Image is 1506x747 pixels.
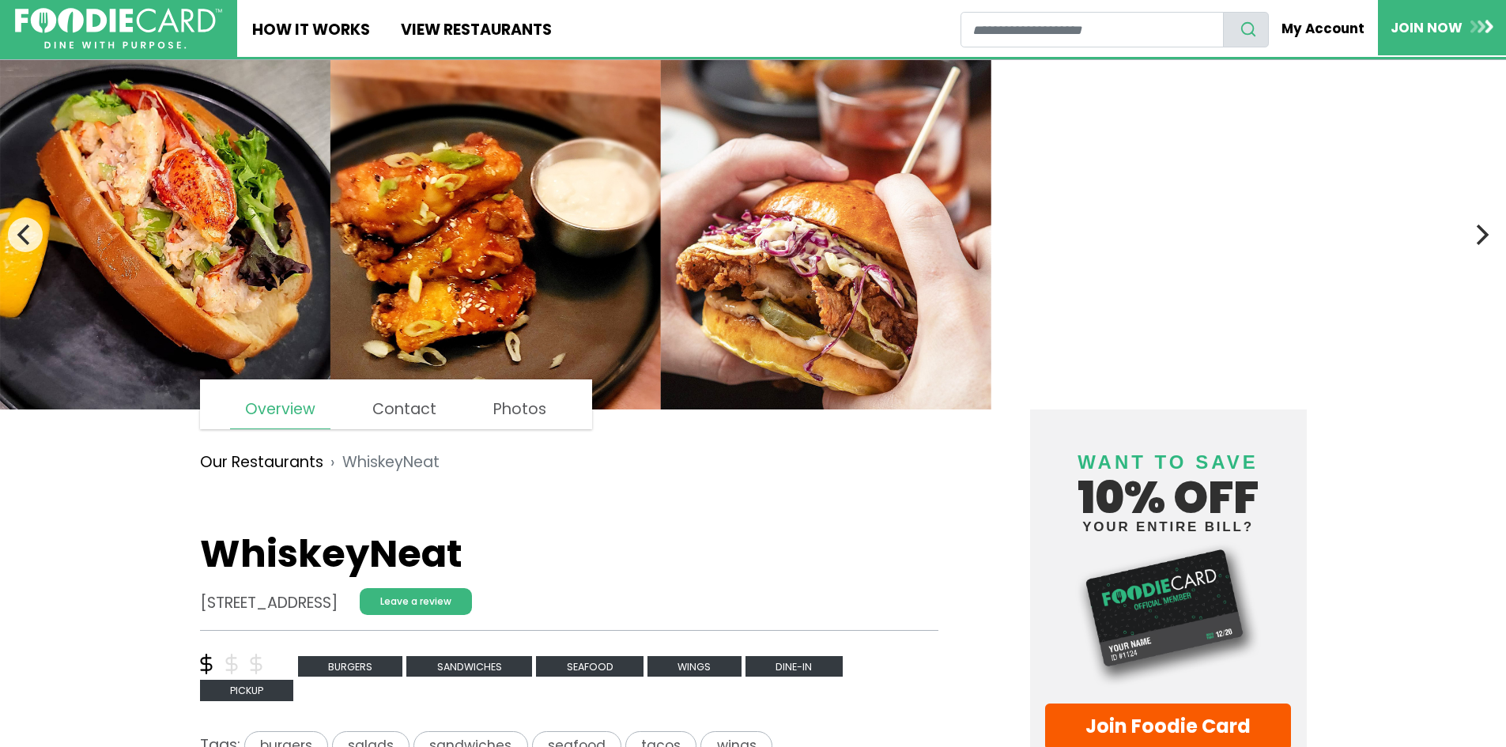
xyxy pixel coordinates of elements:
[200,440,939,485] nav: breadcrumb
[406,656,532,677] span: sandwiches
[200,592,338,615] address: [STREET_ADDRESS]
[298,655,407,676] a: burgers
[536,655,647,676] a: seafood
[8,217,43,252] button: Previous
[1045,541,1292,688] img: Foodie Card
[357,390,451,428] a: Contact
[298,656,403,677] span: burgers
[536,656,644,677] span: seafood
[200,680,294,701] span: Pickup
[200,451,323,474] a: Our Restaurants
[230,390,330,429] a: Overview
[360,588,472,615] a: Leave a review
[961,12,1224,47] input: restaurant search
[1223,12,1269,47] button: search
[478,390,561,428] a: Photos
[323,451,440,474] li: WhiskeyNeat
[647,655,745,676] a: wings
[1269,11,1378,46] a: My Account
[1078,451,1258,473] span: Want to save
[647,656,742,677] span: wings
[200,678,294,700] a: Pickup
[200,379,593,429] nav: page links
[1045,520,1292,534] small: your entire bill?
[1463,217,1498,252] button: Next
[745,656,843,677] span: Dine-in
[406,655,536,676] a: sandwiches
[745,655,843,676] a: Dine-in
[1045,432,1292,534] h4: 10% off
[15,8,222,50] img: FoodieCard; Eat, Drink, Save, Donate
[200,531,939,577] h1: WhiskeyNeat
